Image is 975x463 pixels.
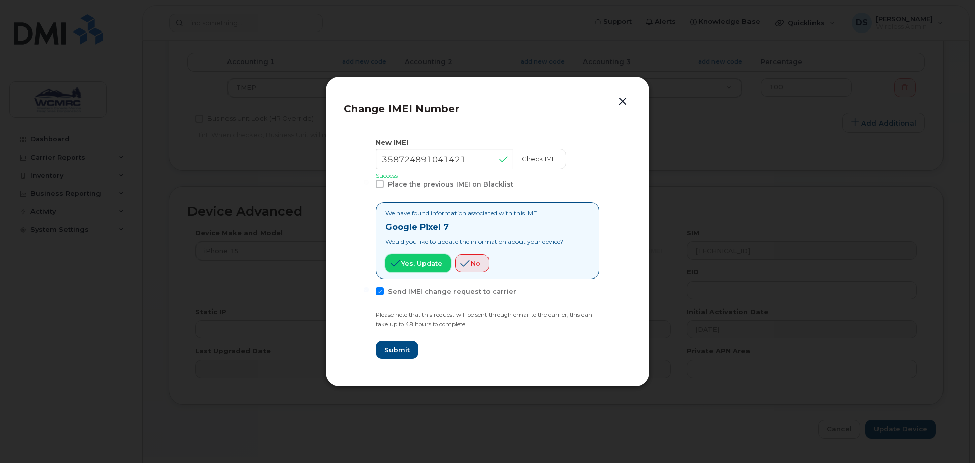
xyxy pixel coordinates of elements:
span: Submit [384,345,410,355]
button: Check IMEI [513,149,566,169]
span: Send IMEI change request to carrier [388,288,516,295]
p: We have found information associated with this IMEI. [385,209,563,218]
button: Yes, update [385,254,451,272]
span: No [471,259,480,268]
small: Please note that this request will be sent through email to the carrier, this can take up to 48 h... [376,311,592,328]
p: Would you like to update the information about your device? [385,237,563,246]
div: New IMEI [376,138,599,147]
input: Send IMEI change request to carrier [364,287,369,292]
input: Place the previous IMEI on Blacklist [364,180,369,185]
strong: Google Pixel 7 [385,222,449,232]
button: No [455,254,489,272]
p: Success [376,171,599,180]
span: Change IMEI Number [344,103,459,115]
button: Submit [376,341,418,359]
span: Place the previous IMEI on Blacklist [388,180,513,188]
span: Yes, update [401,259,442,268]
